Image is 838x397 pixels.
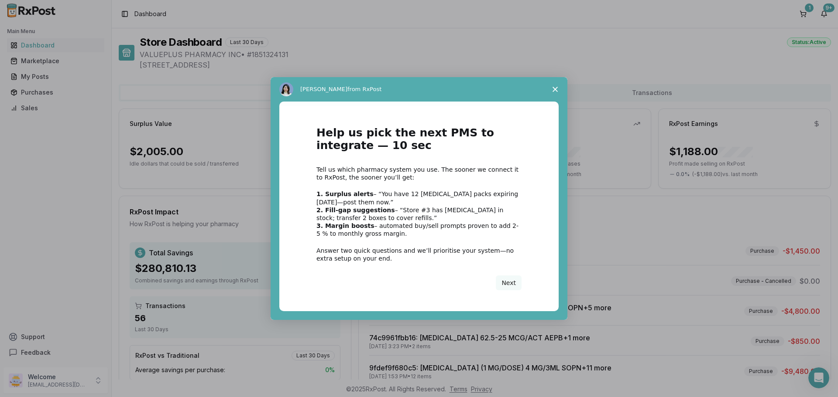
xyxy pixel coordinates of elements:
[316,247,522,262] div: Answer two quick questions and we’ll prioritise your system—no extra setup on your end.
[316,222,522,238] div: – automated buy/sell prompts proven to add 2-5 % to monthly gross margin.
[347,86,381,92] span: from RxPost
[316,206,522,222] div: – “Store #3 has [MEDICAL_DATA] in stock; transfer 2 boxes to cover refills.”
[496,275,522,290] button: Next
[543,77,567,102] span: Close survey
[279,82,293,96] img: Profile image for Alice
[316,190,374,197] b: 1. Surplus alerts
[316,190,522,206] div: – “You have 12 [MEDICAL_DATA] packs expiring [DATE]—post them now.”
[316,207,395,214] b: 2. Fill-gap suggestions
[300,86,347,92] span: [PERSON_NAME]
[316,166,522,181] div: Tell us which pharmacy system you use. The sooner we connect it to RxPost, the sooner you’ll get:
[316,127,522,157] h1: Help us pick the next PMS to integrate — 10 sec
[316,222,374,229] b: 3. Margin boosts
